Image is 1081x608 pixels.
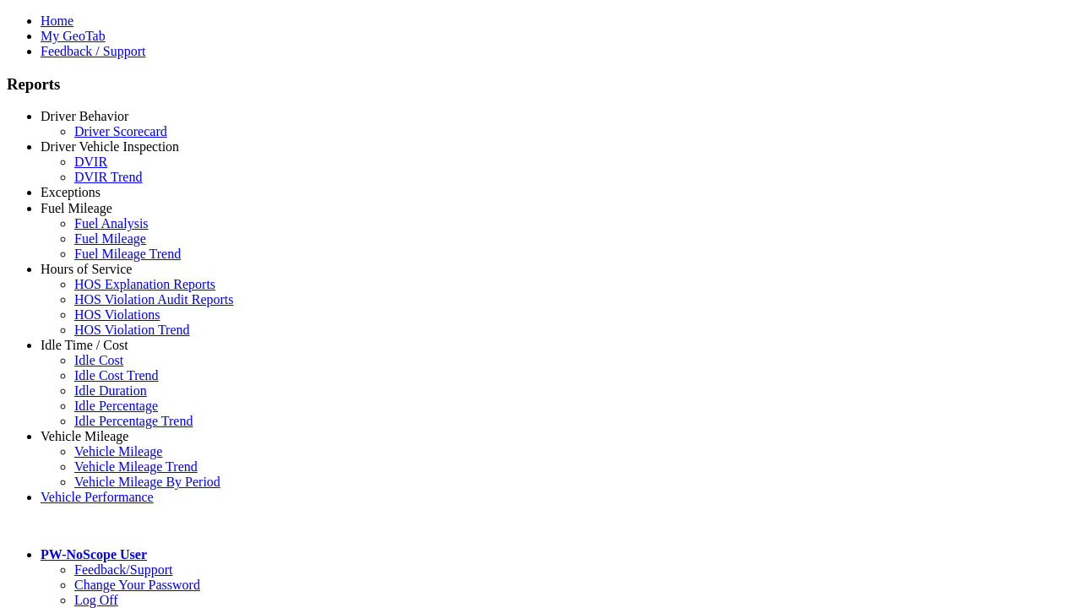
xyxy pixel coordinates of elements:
a: Hours of Service [41,262,132,276]
a: Vehicle Mileage By Period [74,475,220,489]
a: PW-NoScope User [41,547,147,562]
a: Idle Time / Cost [41,338,128,352]
a: Idle Percentage Trend [74,414,193,428]
a: HOS Violation Audit Reports [74,292,234,307]
a: DVIR [74,155,107,169]
a: HOS Explanation Reports [74,277,215,291]
a: Home [41,14,73,28]
a: Vehicle Mileage [74,444,162,459]
a: Fuel Mileage [41,201,112,215]
a: Fuel Mileage [74,231,146,246]
a: Feedback/Support [74,562,172,577]
a: Idle Duration [74,383,147,398]
a: Critical Engine Events [74,200,197,214]
a: Driver Behavior [41,109,128,123]
h3: Reports [7,75,1074,94]
a: HOS Violations [74,307,160,322]
a: My GeoTab [41,29,106,43]
a: Fuel Analysis [74,216,149,231]
a: Vehicle Mileage Trend [74,459,198,474]
a: Fuel Mileage Trend [74,247,181,261]
a: Vehicle Mileage [41,429,128,443]
a: Feedback / Support [41,44,145,58]
a: DVIR Trend [74,170,142,184]
a: Change Your Password [74,578,200,592]
a: HOS Violation Trend [74,323,190,337]
a: Idle Cost [74,353,123,367]
a: Idle Cost Trend [74,368,159,383]
a: Exceptions [41,185,100,199]
a: Driver Scorecard [74,124,167,138]
a: Idle Percentage [74,399,158,413]
a: Driver Vehicle Inspection [41,139,179,154]
a: Log Off [74,593,118,607]
a: Vehicle Performance [41,490,154,504]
